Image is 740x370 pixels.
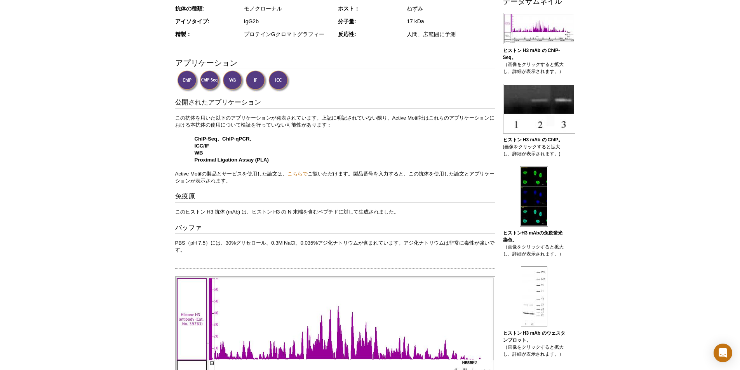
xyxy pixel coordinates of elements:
font: 抗体の種類: [175,5,204,12]
img: ウェスタンブロット検証済み [223,70,244,92]
font: WB [195,150,203,156]
font: 精製： [175,31,192,37]
font: ヒストン H3 mAb のウェスタンブロット。 [503,330,565,343]
a: こちらで [287,171,308,177]
font: 人間、広範囲に予測 [407,31,456,37]
font: ご覧いただけます。製品番号を入力すると、この抗体を使用した論文とアプリケーションが表示されます。 [175,171,494,184]
font: 公開されたアプリケーション [175,99,261,106]
img: 免疫蛍光法による検証済み [246,70,267,92]
font: Active Motifの製品とサービスを使用した論文は、 [175,171,287,177]
font: Proximal Ligation Assay (PLA) [195,157,269,163]
font: ヒストン H3 mAb の ChIP。 [503,137,563,142]
font: ホスト： [338,5,360,12]
font: ChIP-Seq、ChIP-qPCR、 [195,136,255,142]
font: ヒストンH3 mAbの免疫蛍光染色。 [503,230,562,243]
img: ChIP-Seq 検証済み [200,70,221,92]
font: ICC/IF [195,143,209,149]
img: 免疫蛍光法で検査したヒストン H3 抗体 (mAb)。 [520,166,548,227]
font: バッファ [175,224,202,231]
font: アイソタイプ: [175,18,210,24]
img: ChIP でテストされたヒストン H3 抗体 (mAb)。 [503,84,575,134]
font: （画像をクリックすると拡大し、詳細が表示されます。） [503,344,564,357]
img: ChIP-Seq でテストされたヒストン H3 抗体 (mAb)。 [503,13,575,44]
font: IgG2b [244,18,259,24]
font: 免疫原 [175,193,195,200]
font: プロテインGクロマトグラフィー [244,31,324,37]
font: ヒストン H3 mAb の ChIP-Seq。 [503,48,560,60]
font: モノクローナル [244,5,282,12]
img: 免疫細胞化学検証済み [268,70,290,92]
font: （画像をクリックすると拡大し、詳細が表示されます。） [503,62,564,74]
font: PBS（pH 7.5）には、30%グリセロール、0.3M NaCl、0.035%アジ化ナトリウムが含まれています。アジ化ナトリウムは非常に毒性が強いです。 [175,240,495,253]
div: Open Intercom Messenger [714,344,732,362]
font: 分子量: [338,18,356,24]
font: ねずみ [407,5,423,12]
font: 反応性: [338,31,356,37]
img: ウェスタンブロットでテストされたヒストン H3 抗体 (mAb)。 [521,266,547,327]
font: アプリケーション [175,59,237,67]
img: ChIP検証済み [177,70,198,92]
font: 17 kDa [407,18,424,24]
font: この抗体を用いた以下のアプリケーションが発表されています。上記に明記されていない限り、Active Motif社はこれらのアプリケーションにおける本抗体の使用について検証を行っていない可能性があ... [175,115,494,128]
font: （画像をクリックすると拡大し、詳細が表示されます。） [503,244,564,257]
font: (画像をクリックすると拡大し、詳細が表示されます。) [503,144,561,156]
font: このヒストン H3 抗体 (mAb) は、ヒストン H3 の N 末端を含むペプチドに対して生成されました。 [175,209,399,215]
